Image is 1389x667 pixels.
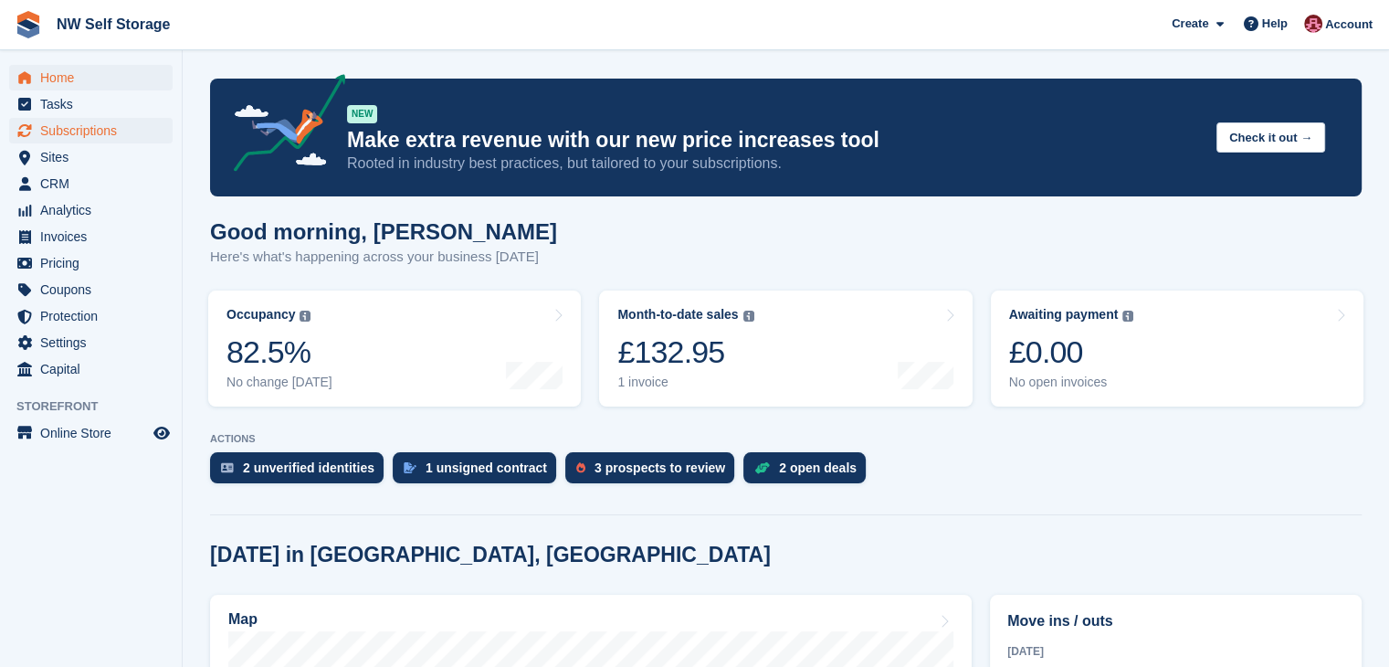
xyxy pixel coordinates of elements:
a: menu [9,65,173,90]
span: Create [1172,15,1208,33]
span: Settings [40,330,150,355]
a: menu [9,118,173,143]
div: Month-to-date sales [617,307,738,323]
a: Awaiting payment £0.00 No open invoices [991,291,1363,407]
div: No open invoices [1009,375,1134,390]
span: Pricing [40,250,150,276]
div: 1 unsigned contract [426,461,547,475]
a: Occupancy 82.5% No change [DATE] [208,291,581,407]
div: 1 invoice [617,375,753,390]
div: 2 unverified identities [243,461,374,475]
button: Check it out → [1216,122,1325,153]
h2: Map [228,611,258,628]
a: Month-to-date sales £132.95 1 invoice [599,291,972,407]
a: menu [9,224,173,249]
a: menu [9,330,173,355]
a: menu [9,303,173,329]
img: deal-1b604bf984904fb50ccaf53a9ad4b4a5d6e5aea283cecdc64d6e3604feb123c2.svg [754,461,770,474]
span: Tasks [40,91,150,117]
p: ACTIONS [210,433,1362,445]
span: Storefront [16,397,182,416]
a: menu [9,197,173,223]
div: 3 prospects to review [595,461,725,475]
span: Account [1325,16,1373,34]
a: menu [9,91,173,117]
img: verify_identity-adf6edd0f0f0b5bbfe63781bf79b02c33cf7c696d77639b501bdc392416b5a36.svg [221,462,234,473]
img: prospect-51fa495bee0391a8d652442698ab0144808aea92771e9ea1ae160a38d050c398.svg [576,462,585,473]
a: menu [9,144,173,170]
img: contract_signature_icon-13c848040528278c33f63329250d36e43548de30e8caae1d1a13099fd9432cc5.svg [404,462,416,473]
span: CRM [40,171,150,196]
div: £0.00 [1009,333,1134,371]
span: Sites [40,144,150,170]
p: Rooted in industry best practices, but tailored to your subscriptions. [347,154,1202,174]
span: Analytics [40,197,150,223]
p: Make extra revenue with our new price increases tool [347,127,1202,154]
div: [DATE] [1007,643,1344,660]
h2: [DATE] in [GEOGRAPHIC_DATA], [GEOGRAPHIC_DATA] [210,543,771,567]
h1: Good morning, [PERSON_NAME] [210,219,557,244]
div: 82.5% [226,333,332,371]
span: Home [40,65,150,90]
a: menu [9,277,173,302]
span: Help [1262,15,1288,33]
span: Online Store [40,420,150,446]
span: Invoices [40,224,150,249]
span: Subscriptions [40,118,150,143]
img: icon-info-grey-7440780725fd019a000dd9b08b2336e03edf1995a4989e88bcd33f0948082b44.svg [743,311,754,322]
div: Occupancy [226,307,295,323]
span: Capital [40,356,150,382]
div: 2 open deals [779,461,857,475]
a: menu [9,171,173,196]
span: Coupons [40,277,150,302]
div: £132.95 [617,333,753,371]
a: 1 unsigned contract [393,452,565,492]
div: NEW [347,105,377,123]
div: No change [DATE] [226,375,332,390]
a: 2 open deals [743,452,875,492]
img: price-adjustments-announcement-icon-8257ccfd72463d97f412b2fc003d46551f7dbcb40ab6d574587a9cd5c0d94... [218,74,346,178]
a: menu [9,250,173,276]
a: Preview store [151,422,173,444]
img: icon-info-grey-7440780725fd019a000dd9b08b2336e03edf1995a4989e88bcd33f0948082b44.svg [1122,311,1133,322]
a: menu [9,420,173,446]
a: 2 unverified identities [210,452,393,492]
img: icon-info-grey-7440780725fd019a000dd9b08b2336e03edf1995a4989e88bcd33f0948082b44.svg [300,311,310,322]
a: menu [9,356,173,382]
a: NW Self Storage [49,9,177,39]
span: Protection [40,303,150,329]
img: stora-icon-8386f47178a22dfd0bd8f6a31ec36ba5ce8667c1dd55bd0f319d3a0aa187defe.svg [15,11,42,38]
p: Here's what's happening across your business [DATE] [210,247,557,268]
img: Josh Vines [1304,15,1322,33]
a: 3 prospects to review [565,452,743,492]
h2: Move ins / outs [1007,610,1344,632]
div: Awaiting payment [1009,307,1119,323]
